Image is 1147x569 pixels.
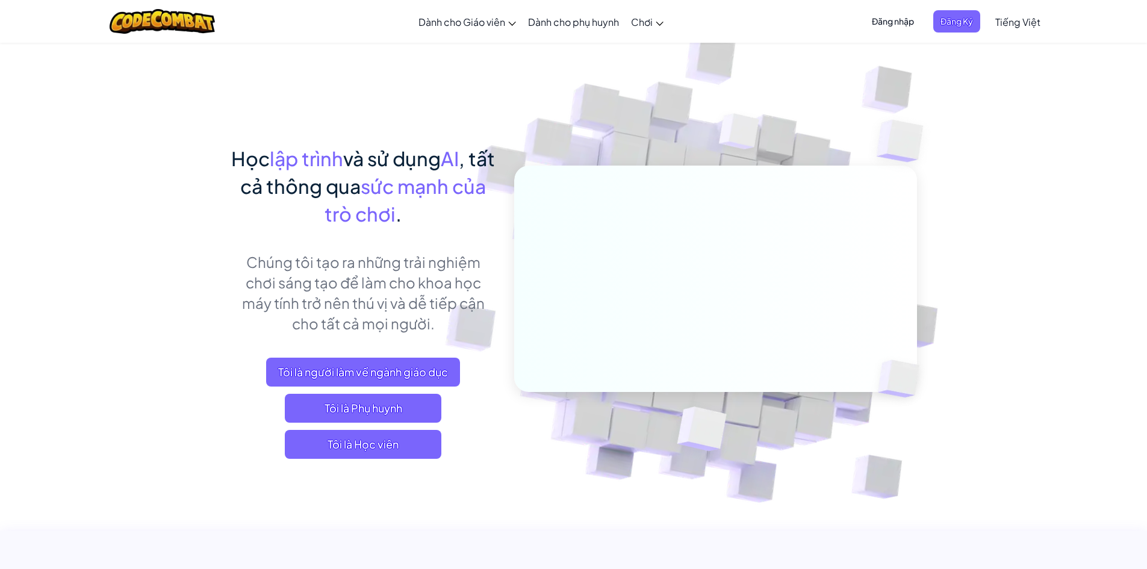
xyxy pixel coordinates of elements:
[933,10,980,33] button: Đăng Ký
[285,430,441,459] button: Tôi là Học viên
[231,252,496,334] p: Chúng tôi tạo ra những trải nghiệm chơi sáng tạo để làm cho khoa học máy tính trở nên thú vị và d...
[625,5,670,38] a: Chơi
[343,146,441,170] span: và sử dụng
[989,5,1046,38] a: Tiếng Việt
[110,9,215,34] img: CodeCombat logo
[396,202,402,226] span: .
[418,16,505,28] span: Dành cho Giáo viên
[266,358,460,387] a: Tôi là người làm về ngành giáo dục
[853,90,957,192] img: Overlap cubes
[270,146,343,170] span: lập trình
[631,16,653,28] span: Chơi
[412,5,522,38] a: Dành cho Giáo viên
[647,381,755,481] img: Overlap cubes
[325,174,486,226] span: sức mạnh của trò chơi
[441,146,459,170] span: AI
[865,10,921,33] button: Đăng nhập
[285,394,441,423] a: Tôi là Phụ huynh
[696,90,783,179] img: Overlap cubes
[231,146,270,170] span: Học
[522,5,625,38] a: Dành cho phụ huynh
[995,16,1040,28] span: Tiếng Việt
[857,335,948,423] img: Overlap cubes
